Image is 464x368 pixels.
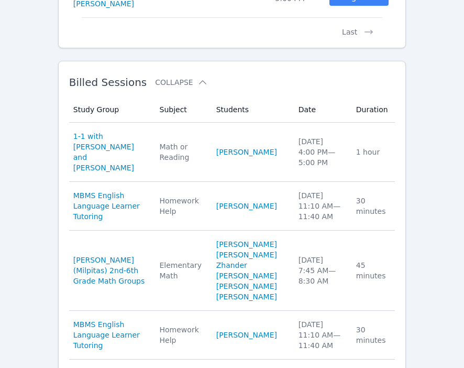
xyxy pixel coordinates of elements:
th: Duration [350,97,395,123]
a: MBMS English Language Learner Tutoring [73,319,147,351]
a: [PERSON_NAME] (Milpitas) 2nd-6th Grade Math Groups [73,255,147,286]
a: [PERSON_NAME] [216,201,277,211]
a: MBMS English Language Learner Tutoring [73,190,147,222]
a: [PERSON_NAME] [216,281,277,291]
span: Billed Sessions [69,76,147,89]
div: Elementary Math [160,260,204,281]
div: 1 hour [356,147,389,157]
th: Date [292,97,350,123]
div: 45 minutes [356,260,389,281]
th: Students [210,97,292,123]
th: Study Group [69,97,153,123]
div: [DATE] 4:00 PM — 5:00 PM [299,136,344,168]
a: [PERSON_NAME] Zhander [PERSON_NAME] [216,250,286,281]
a: [PERSON_NAME] [216,239,277,250]
tr: [PERSON_NAME] (Milpitas) 2nd-6th Grade Math GroupsElementary Math[PERSON_NAME][PERSON_NAME] Zhand... [69,231,395,311]
div: [DATE] 7:45 AM — 8:30 AM [299,255,344,286]
a: [PERSON_NAME] [216,291,277,302]
tr: MBMS English Language Learner TutoringHomework Help[PERSON_NAME][DATE]11:10 AM—11:40 AM30 minutes [69,182,395,231]
button: Last [334,17,382,37]
a: [PERSON_NAME] [216,330,277,340]
div: Homework Help [160,324,204,345]
button: Collapse [155,77,207,88]
tr: MBMS English Language Learner TutoringHomework Help[PERSON_NAME][DATE]11:10 AM—11:40 AM30 minutes [69,311,395,360]
th: Subject [153,97,210,123]
div: 30 minutes [356,196,389,217]
div: [DATE] 11:10 AM — 11:40 AM [299,190,344,222]
a: [PERSON_NAME] [216,147,277,157]
div: [DATE] 11:10 AM — 11:40 AM [299,319,344,351]
a: 1-1 with [PERSON_NAME] and [PERSON_NAME] [73,131,147,173]
div: 30 minutes [356,324,389,345]
div: Math or Reading [160,142,204,163]
div: Homework Help [160,196,204,217]
tr: 1-1 with [PERSON_NAME] and [PERSON_NAME]Math or Reading[PERSON_NAME][DATE]4:00 PM—5:00 PM1 hour [69,123,395,182]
